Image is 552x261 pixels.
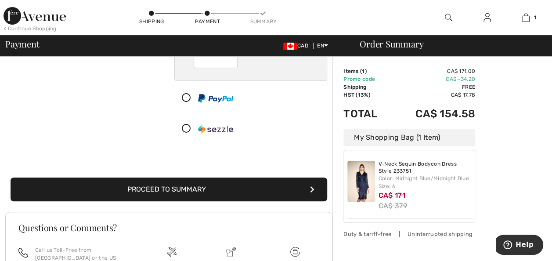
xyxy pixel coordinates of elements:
[11,178,327,201] button: Proceed to Summary
[317,43,328,49] span: EN
[138,18,165,25] div: Shipping
[476,12,498,23] a: Sign In
[391,67,475,75] td: CA$ 171.00
[250,18,276,25] div: Summary
[4,25,57,33] div: < Continue Shopping
[391,75,475,83] td: CA$ -34.20
[391,91,475,99] td: CA$ 17.78
[507,12,545,23] a: 1
[283,43,297,50] img: Canadian Dollar
[343,230,475,238] div: Duty & tariff-free | Uninterrupted shipping
[18,223,319,232] h3: Questions or Comments?
[343,99,391,129] td: Total
[226,247,236,257] img: Delivery is a breeze since we pay the duties!
[343,129,475,146] div: My Shopping Bag (1 Item)
[349,40,547,48] div: Order Summary
[343,75,391,83] td: Promo code
[4,7,66,25] img: 1ère Avenue
[347,161,375,202] img: V-Neck Sequin Bodycon Dress Style 233751
[522,12,530,23] img: My Bag
[391,99,475,129] td: CA$ 154.58
[379,174,472,190] div: Color: Midnight Blue/Midnight Blue Size: 6
[483,12,491,23] img: My Info
[167,247,177,257] img: Free shipping on orders over $99
[18,248,28,257] img: call
[194,18,220,25] div: Payment
[534,14,536,22] span: 1
[379,191,405,199] span: CA$ 171
[198,125,233,134] img: Sezzle
[343,67,391,75] td: Items ( )
[198,94,233,102] img: PayPal
[283,43,312,49] span: CAD
[5,40,39,48] span: Payment
[445,12,452,23] img: search the website
[343,83,391,91] td: Shipping
[343,91,391,99] td: HST (13%)
[379,161,472,174] a: V-Neck Sequin Bodycon Dress Style 233751
[290,247,300,257] img: Free shipping on orders over $99
[362,68,364,74] span: 1
[379,202,407,210] s: CA$ 379
[391,83,475,91] td: Free
[496,235,543,257] iframe: Opens a widget where you can find more information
